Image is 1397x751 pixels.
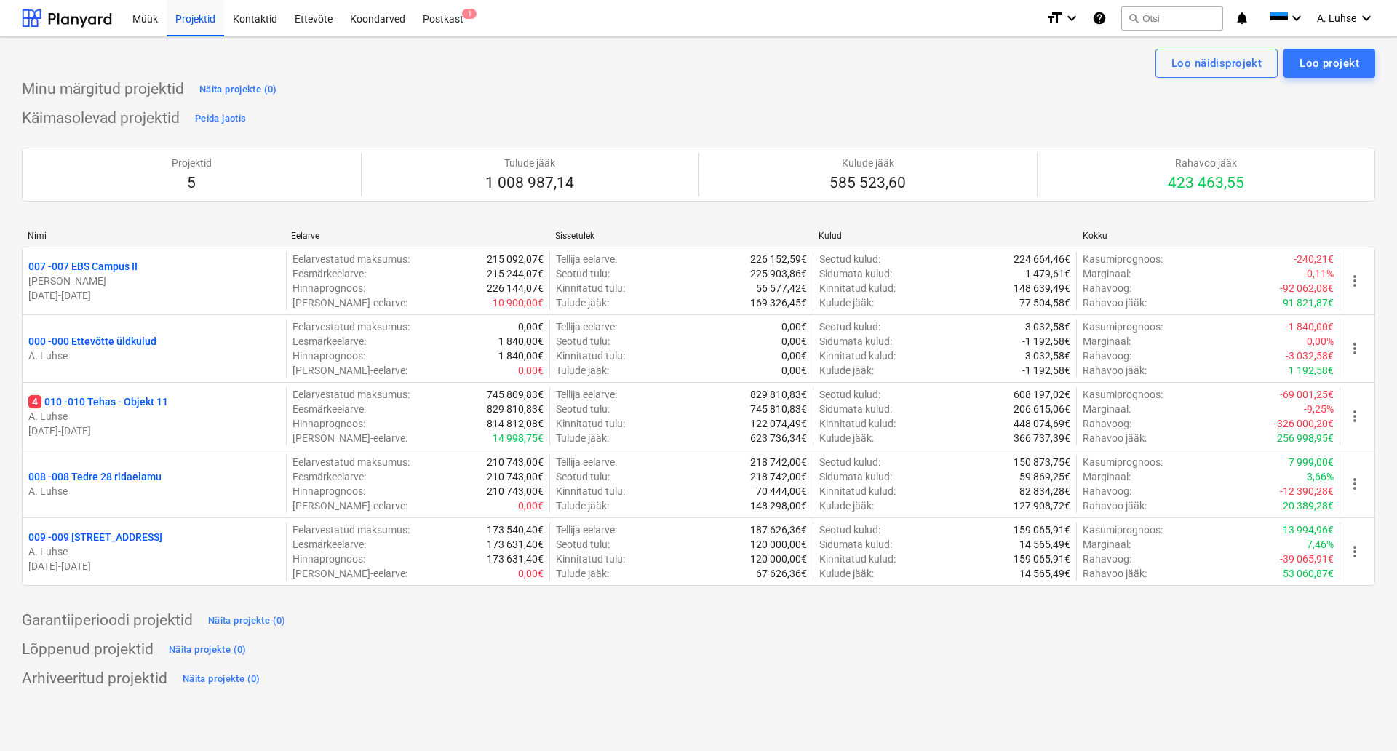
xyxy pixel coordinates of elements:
[556,387,617,402] p: Tellija eelarve :
[1014,387,1070,402] p: 608 197,02€
[556,266,610,281] p: Seotud tulu :
[28,274,280,288] p: [PERSON_NAME]
[1283,295,1334,310] p: 91 821,87€
[556,363,609,378] p: Tulude jääk :
[292,363,407,378] p: [PERSON_NAME]-eelarve :
[1289,363,1334,378] p: 1 192,58€
[1168,173,1244,194] p: 423 463,55
[1358,9,1375,27] i: keyboard_arrow_down
[487,252,544,266] p: 215 092,07€
[487,537,544,552] p: 173 631,40€
[556,431,609,445] p: Tulude jääk :
[28,424,280,438] p: [DATE] - [DATE]
[22,611,193,631] p: Garantiiperioodi projektid
[498,349,544,363] p: 1 840,00€
[1025,319,1070,334] p: 3 032,58€
[819,266,892,281] p: Sidumata kulud :
[556,416,625,431] p: Kinnitatud tulu :
[819,522,880,537] p: Seotud kulud :
[518,363,544,378] p: 0,00€
[487,522,544,537] p: 173 540,40€
[819,252,880,266] p: Seotud kulud :
[819,552,896,566] p: Kinnitatud kulud :
[781,334,807,349] p: 0,00€
[781,363,807,378] p: 0,00€
[292,537,366,552] p: Eesmärkeelarve :
[819,402,892,416] p: Sidumata kulud :
[750,431,807,445] p: 623 736,34€
[1300,54,1359,73] div: Loo projekt
[750,469,807,484] p: 218 742,00€
[292,281,365,295] p: Hinnaprognoos :
[781,349,807,363] p: 0,00€
[1286,349,1334,363] p: -3 032,58€
[1280,484,1334,498] p: -12 390,28€
[292,455,410,469] p: Eelarvestatud maksumus :
[199,82,277,98] div: Näita projekte (0)
[493,431,544,445] p: 14 998,75€
[1283,522,1334,537] p: 13 994,96€
[556,566,609,581] p: Tulude jääk :
[750,552,807,566] p: 120 000,00€
[1324,681,1397,751] div: Vestlusvidin
[1346,272,1364,290] span: more_vert
[750,387,807,402] p: 829 810,83€
[292,522,410,537] p: Eelarvestatud maksumus :
[292,484,365,498] p: Hinnaprognoos :
[28,394,280,438] div: 4010 -010 Tehas - Objekt 11A. Luhse[DATE]-[DATE]
[1283,566,1334,581] p: 53 060,87€
[28,334,156,349] p: 000 - 000 Ettevõtte üldkulud
[819,281,896,295] p: Kinnitatud kulud :
[556,537,610,552] p: Seotud tulu :
[1083,295,1147,310] p: Rahavoo jääk :
[781,319,807,334] p: 0,00€
[819,416,896,431] p: Kinnitatud kulud :
[750,266,807,281] p: 225 903,86€
[487,552,544,566] p: 173 631,40€
[487,484,544,498] p: 210 743,00€
[191,107,250,130] button: Peida jaotis
[28,395,41,408] span: 4
[1025,266,1070,281] p: 1 479,61€
[750,522,807,537] p: 187 626,36€
[487,266,544,281] p: 215 244,07€
[1083,431,1147,445] p: Rahavoo jääk :
[1083,266,1131,281] p: Marginaal :
[1014,281,1070,295] p: 148 639,49€
[1280,387,1334,402] p: -69 001,25€
[1121,6,1223,31] button: Otsi
[750,455,807,469] p: 218 742,00€
[556,498,609,513] p: Tulude jääk :
[1128,12,1139,24] span: search
[750,416,807,431] p: 122 074,49€
[1307,537,1334,552] p: 7,46%
[819,566,874,581] p: Kulude jääk :
[819,334,892,349] p: Sidumata kulud :
[485,156,574,170] p: Tulude jääk
[487,281,544,295] p: 226 144,07€
[1083,552,1131,566] p: Rahavoog :
[556,402,610,416] p: Seotud tulu :
[183,671,260,688] div: Näita projekte (0)
[1304,266,1334,281] p: -0,11%
[819,484,896,498] p: Kinnitatud kulud :
[1083,566,1147,581] p: Rahavoo jääk :
[292,295,407,310] p: [PERSON_NAME]-eelarve :
[28,259,138,274] p: 007 - 007 EBS Campus II
[556,455,617,469] p: Tellija eelarve :
[1274,416,1334,431] p: -326 000,20€
[819,231,1070,241] div: Kulud
[1171,54,1262,73] div: Loo näidisprojekt
[292,566,407,581] p: [PERSON_NAME]-eelarve :
[292,349,365,363] p: Hinnaprognoos :
[172,156,212,170] p: Projektid
[292,431,407,445] p: [PERSON_NAME]-eelarve :
[819,469,892,484] p: Sidumata kulud :
[1346,408,1364,425] span: more_vert
[1346,543,1364,560] span: more_vert
[819,498,874,513] p: Kulude jääk :
[28,469,162,484] p: 008 - 008 Tedre 28 ridaelamu
[22,669,167,689] p: Arhiveeritud projektid
[28,409,280,424] p: A. Luhse
[1083,363,1147,378] p: Rahavoo jääk :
